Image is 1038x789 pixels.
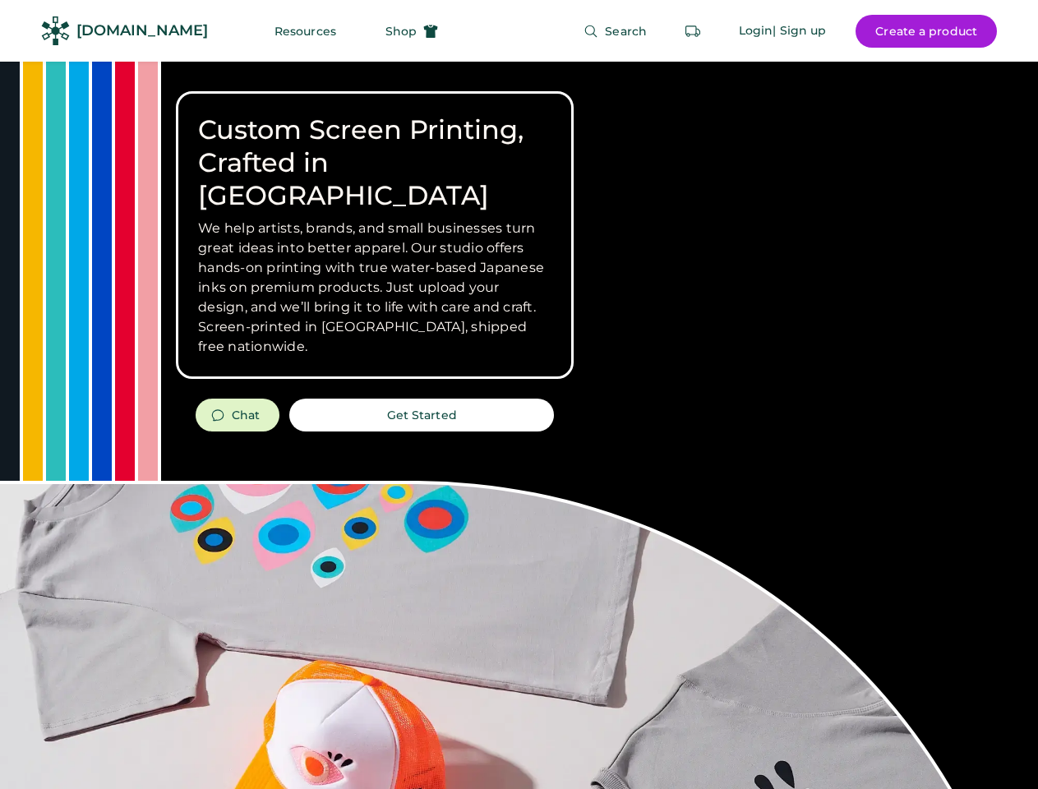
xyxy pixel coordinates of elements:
[198,219,551,357] h3: We help artists, brands, and small businesses turn great ideas into better apparel. Our studio of...
[76,21,208,41] div: [DOMAIN_NAME]
[605,25,647,37] span: Search
[289,399,554,431] button: Get Started
[196,399,279,431] button: Chat
[255,15,356,48] button: Resources
[198,113,551,212] h1: Custom Screen Printing, Crafted in [GEOGRAPHIC_DATA]
[564,15,667,48] button: Search
[366,15,458,48] button: Shop
[739,23,773,39] div: Login
[676,15,709,48] button: Retrieve an order
[856,15,997,48] button: Create a product
[41,16,70,45] img: Rendered Logo - Screens
[385,25,417,37] span: Shop
[773,23,826,39] div: | Sign up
